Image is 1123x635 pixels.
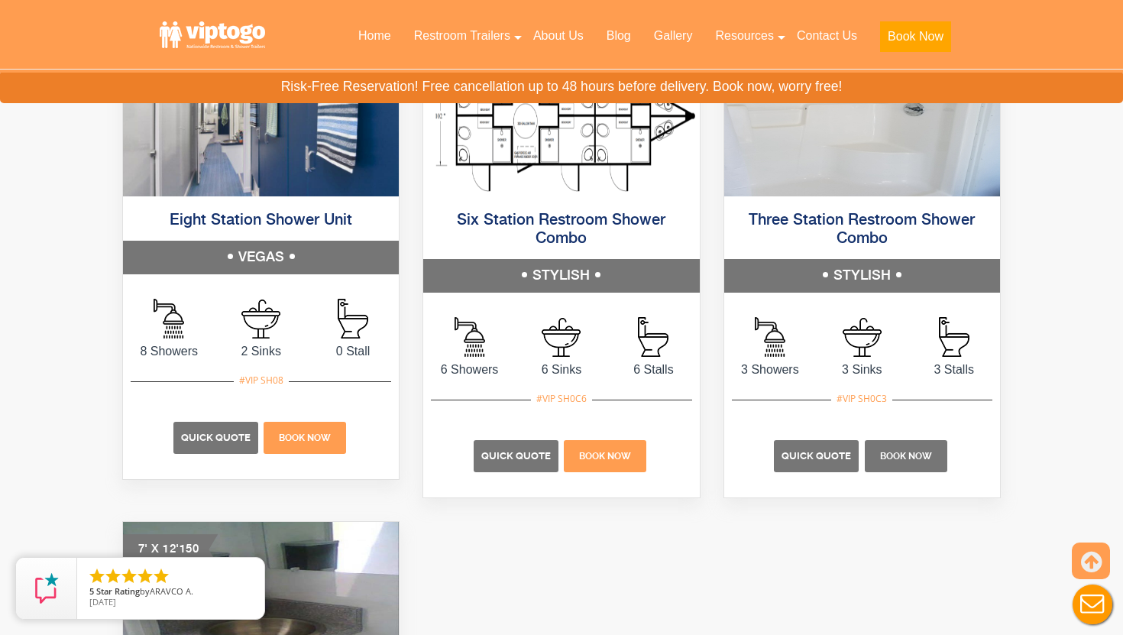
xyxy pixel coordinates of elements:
li:  [104,567,122,585]
button: Book Now [880,21,951,52]
a: Resources [704,19,785,53]
span: 6 Sinks [516,361,607,379]
span: 8 Showers [123,342,215,361]
button: Live Chat [1062,574,1123,635]
a: Gallery [642,19,704,53]
span: 3 Sinks [816,361,908,379]
h5: STYLISH [423,259,699,293]
a: Six Station Restroom Shower Combo [457,212,665,247]
a: Blog [595,19,642,53]
span: Book Now [880,451,932,462]
img: an icon of Shower [455,317,485,357]
span: Book Now [579,451,631,462]
span: Quick Quote [181,432,251,443]
a: About Us [522,19,595,53]
a: Quick Quote [774,449,861,462]
a: Quick Quote [474,449,561,462]
li:  [88,567,106,585]
img: Outside view of eight station shower unit [123,21,399,196]
span: 2 Sinks [215,342,306,361]
span: Quick Quote [782,450,851,462]
span: by [89,587,252,598]
a: Contact Us [785,19,869,53]
img: an icon of sink [843,318,882,357]
span: Quick Quote [481,450,551,462]
span: ARAVCO A. [150,585,193,597]
a: Book Now [869,19,963,61]
img: An outside image of the 3 station shower combo trailer [724,21,1000,196]
h5: VEGAS [123,241,399,274]
a: Book Now [261,430,349,443]
span: 6 Showers [423,361,515,379]
a: Quick Quote [173,430,261,443]
a: Three Station Restroom Shower Combo [749,212,975,247]
span: Book Now [279,433,331,443]
a: Book Now [561,449,649,462]
li:  [152,567,170,585]
img: an icon of stall [338,299,368,339]
span: 5 [89,585,94,597]
span: 6 Stalls [607,361,699,379]
div: #VIP SH08 [234,371,289,390]
div: #VIP SH0C6 [531,389,592,409]
img: an icon of Shower [755,317,785,357]
a: Home [347,19,403,53]
img: an icon of sink [542,318,581,357]
span: 3 Stalls [908,361,1000,379]
a: Eight Station Shower Unit [170,212,352,228]
a: Book Now [862,449,950,462]
img: Review Rating [31,573,62,604]
span: [DATE] [89,596,116,607]
img: Full image for six shower combo restroom trailer [423,21,699,196]
img: an icon of sink [241,300,280,339]
span: 3 Showers [724,361,816,379]
img: an icon of stall [939,317,969,357]
h5: STYLISH [724,259,1000,293]
span: Star Rating [96,585,140,597]
a: Restroom Trailers [403,19,522,53]
div: 7' X 12'150 [123,534,218,565]
div: #VIP SH0C3 [831,389,892,409]
li:  [136,567,154,585]
img: an icon of Shower [154,299,184,339]
span: 0 Stall [307,342,399,361]
li:  [120,567,138,585]
img: an icon of stall [638,317,668,357]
